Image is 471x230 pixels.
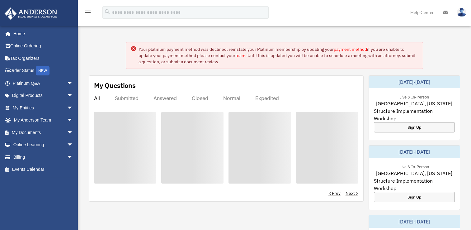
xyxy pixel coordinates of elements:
[394,93,434,100] div: Live & In-Person
[4,163,82,176] a: Events Calendar
[376,100,452,107] span: [GEOGRAPHIC_DATA], [US_STATE]
[104,8,111,15] i: search
[67,126,79,139] span: arrow_drop_down
[369,146,460,158] div: [DATE]-[DATE]
[67,89,79,102] span: arrow_drop_down
[346,190,358,196] a: Next >
[328,190,341,196] a: < Prev
[369,76,460,88] div: [DATE]-[DATE]
[457,8,466,17] img: User Pic
[67,114,79,127] span: arrow_drop_down
[84,11,92,16] a: menu
[374,122,455,132] a: Sign Up
[139,46,417,65] div: Your platinum payment method was declined, reinstate your Platinum membership by updating your if...
[235,53,245,58] a: team
[67,102,79,114] span: arrow_drop_down
[369,215,460,228] div: [DATE]-[DATE]
[115,95,139,101] div: Submitted
[94,81,136,90] div: My Questions
[4,77,82,89] a: Platinum Q&Aarrow_drop_down
[3,7,59,20] img: Anderson Advisors Platinum Portal
[374,177,455,192] span: Structure Implementation Workshop
[4,27,79,40] a: Home
[4,139,82,151] a: Online Learningarrow_drop_down
[223,95,240,101] div: Normal
[67,151,79,164] span: arrow_drop_down
[4,102,82,114] a: My Entitiesarrow_drop_down
[4,114,82,127] a: My Anderson Teamarrow_drop_down
[4,89,82,102] a: Digital Productsarrow_drop_down
[36,66,49,75] div: NEW
[67,139,79,151] span: arrow_drop_down
[192,95,208,101] div: Closed
[374,107,455,122] span: Structure Implementation Workshop
[255,95,279,101] div: Expedited
[4,126,82,139] a: My Documentsarrow_drop_down
[374,192,455,202] a: Sign Up
[394,163,434,170] div: Live & In-Person
[376,170,452,177] span: [GEOGRAPHIC_DATA], [US_STATE]
[334,46,367,52] a: payment method
[4,52,82,65] a: Tax Organizers
[4,151,82,163] a: Billingarrow_drop_down
[94,95,100,101] div: All
[84,9,92,16] i: menu
[4,65,82,77] a: Order StatusNEW
[4,40,82,52] a: Online Ordering
[67,77,79,90] span: arrow_drop_down
[153,95,177,101] div: Answered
